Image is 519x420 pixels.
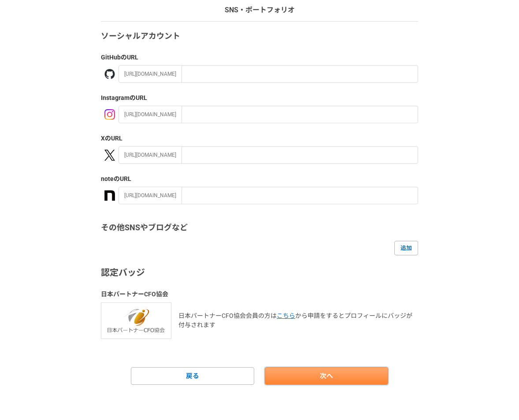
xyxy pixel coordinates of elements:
h3: 認定バッジ [101,266,418,279]
h3: 日本パートナーCFO協会 [101,290,418,299]
label: GitHub のURL [101,53,418,62]
p: 日本パートナーCFO協会会員の方は から申請をするとプロフィールにバッジが付与されます [178,311,418,330]
img: github-367d5cb2.png [104,69,115,79]
a: 次へ [265,367,388,385]
label: note のURL [101,174,418,184]
h3: その他SNSやブログなど [101,222,418,234]
img: cfo_association_with_name.png-a2ca6198.png [101,302,171,339]
h3: ソーシャルアカウント [101,30,418,42]
img: instagram-21f86b55.png [104,109,115,120]
img: x-391a3a86.png [104,150,115,161]
a: 戻る [131,367,254,385]
img: a3U9rW3u3Lr2az699ms0nsgwjY3a+92wMGRIAAAQIE9hX4PzgNzWcoiwVVAAAAAElFTkSuQmCC [104,190,115,201]
label: Instagram のURL [101,93,418,103]
a: こちら [277,312,295,319]
label: X のURL [101,134,418,143]
p: SNS・ポートフォリオ [225,5,295,15]
a: 追加 [394,241,418,255]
